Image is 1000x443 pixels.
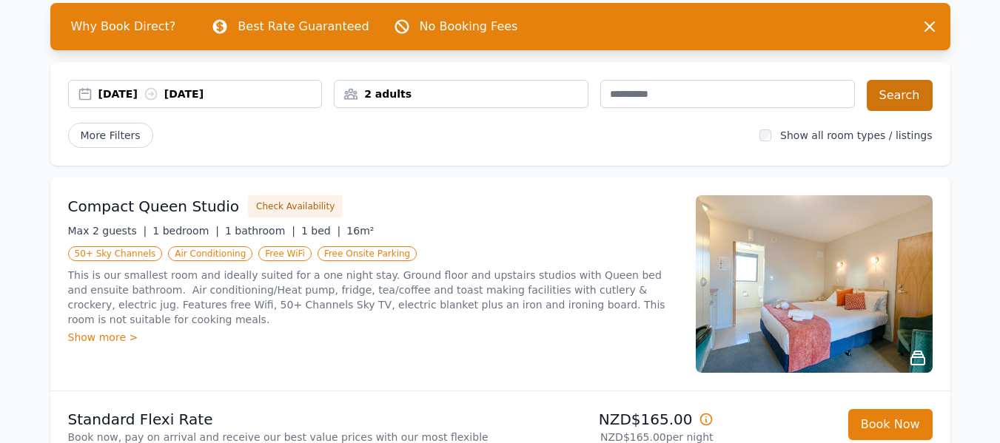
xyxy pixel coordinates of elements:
[68,225,147,237] span: Max 2 guests |
[238,18,369,35] p: Best Rate Guaranteed
[335,87,588,101] div: 2 adults
[225,225,295,237] span: 1 bathroom |
[301,225,340,237] span: 1 bed |
[168,246,252,261] span: Air Conditioning
[98,87,322,101] div: [DATE] [DATE]
[59,12,188,41] span: Why Book Direct?
[506,409,714,430] p: NZD$165.00
[346,225,374,237] span: 16m²
[68,268,678,327] p: This is our smallest room and ideally suited for a one night stay. Ground floor and upstairs stud...
[68,409,494,430] p: Standard Flexi Rate
[867,80,933,111] button: Search
[258,246,312,261] span: Free WiFi
[68,123,153,148] span: More Filters
[68,196,240,217] h3: Compact Queen Studio
[68,330,678,345] div: Show more >
[248,195,343,217] button: Check Availability
[152,225,219,237] span: 1 bedroom |
[848,409,933,440] button: Book Now
[68,246,163,261] span: 50+ Sky Channels
[318,246,417,261] span: Free Onsite Parking
[420,18,518,35] p: No Booking Fees
[780,129,932,141] label: Show all room types / listings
